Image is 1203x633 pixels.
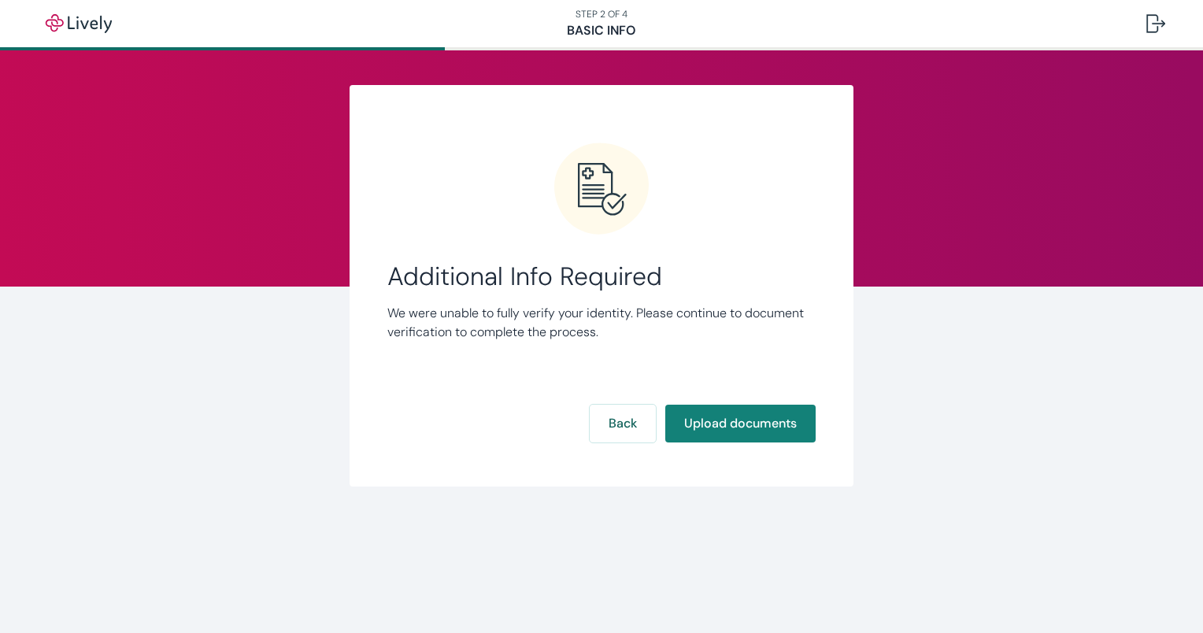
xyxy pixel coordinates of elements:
[554,142,649,236] svg: Error icon
[35,14,123,33] img: Lively
[665,405,816,442] button: Upload documents
[590,405,656,442] button: Back
[387,304,816,342] p: We were unable to fully verify your identity. Please continue to document verification to complet...
[387,261,816,291] span: Additional Info Required
[1134,5,1178,43] button: Log out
